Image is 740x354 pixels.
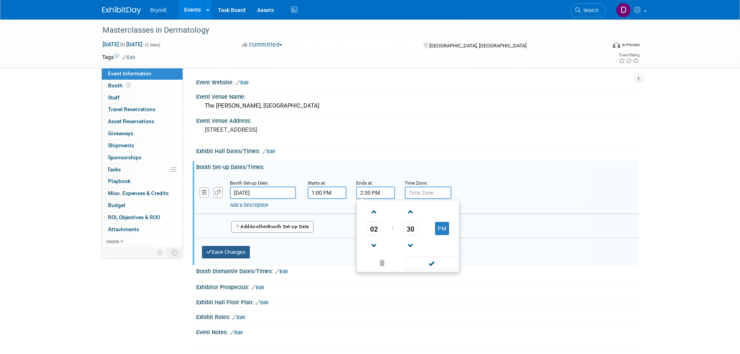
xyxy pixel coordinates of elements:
div: The [PERSON_NAME], [GEOGRAPHIC_DATA] [202,100,632,112]
span: (2 days) [144,42,160,47]
input: Date [230,187,296,199]
button: AddAnotherBooth Set-up Date [231,221,313,233]
span: Pick Minute [403,221,418,235]
small: Starts at: [308,180,326,186]
td: : [390,221,395,235]
span: Tasks [107,166,121,173]
img: Delaney Bryne [616,3,631,17]
a: Increment Minute [403,202,418,221]
a: Add a Description [230,202,268,208]
span: [DATE] [DATE] [102,41,143,48]
a: Edit [232,315,245,320]
div: Event Venue Address: [196,115,638,125]
small: Ends at: [356,180,373,186]
a: Giveaways [102,128,183,140]
span: Attachments [108,226,139,232]
button: PM [435,222,449,235]
span: Travel Reservations [108,106,155,112]
a: Budget [102,200,183,211]
a: Edit [262,149,275,154]
a: Search [570,3,606,17]
span: to [119,41,126,47]
div: In-Person [622,42,640,48]
div: Event Notes: [196,326,638,337]
td: Tags [102,53,135,61]
a: Shipments [102,140,183,152]
a: Event Information [102,68,183,80]
div: Event Rating [618,53,639,57]
a: Clear selection [358,258,406,269]
div: Event Venue Name: [196,91,638,101]
a: Travel Reservations [102,104,183,115]
a: Edit [251,285,264,290]
small: Time Zone: [405,180,428,186]
span: ROI, Objectives & ROO [108,214,160,220]
input: End Time [356,187,395,199]
a: more [102,236,183,248]
pre: [STREET_ADDRESS] [205,126,372,133]
span: Giveaways [108,130,133,136]
td: Personalize Event Tab Strip [153,248,167,258]
small: Booth Set-up Date: [230,180,268,186]
span: Shipments [108,142,134,148]
div: Exhibit Rules: [196,311,638,321]
span: Misc. Expenses & Credits [108,190,169,196]
a: Playbook [102,176,183,187]
span: Event Information [108,70,151,77]
img: Format-Inperson.png [613,42,620,48]
a: Sponsorships [102,152,183,164]
div: Exhibit Hall Floor Plan: [196,296,638,307]
span: [GEOGRAPHIC_DATA], [GEOGRAPHIC_DATA] [429,43,526,49]
span: Search [581,7,599,13]
span: Brymill [150,7,167,13]
a: Edit [236,80,249,85]
div: Exhibit Hall Dates/Times: [196,145,638,155]
span: Playbook [108,178,131,184]
a: Staff [102,92,183,104]
a: Decrement Hour [367,235,381,255]
span: Pick Hour [367,221,381,235]
span: Another [250,224,268,229]
button: Committed [239,41,286,49]
a: Misc. Expenses & Credits [102,188,183,199]
div: Event Website: [196,77,638,87]
a: Asset Reservations [102,116,183,127]
span: Staff [108,94,120,101]
span: Asset Reservations [108,118,154,124]
a: Attachments [102,224,183,235]
input: Start Time [308,187,346,199]
a: Edit [122,55,135,60]
div: Booth Set-up Dates/Times: [196,161,638,171]
a: Tasks [102,164,183,176]
td: Toggle Event Tabs [167,248,183,258]
span: Booth [108,82,132,89]
a: Booth [102,80,183,92]
a: Edit [230,330,243,335]
span: Booth not reserved yet [125,82,132,88]
a: Edit [275,269,288,274]
a: Decrement Minute [403,235,418,255]
div: Exhibitor Prospectus: [196,281,638,291]
div: Event Format [560,40,640,52]
a: Increment Hour [367,202,381,221]
div: Booth Dismantle Dates/Times: [196,265,638,276]
div: Masterclasses in Dermatology [100,23,594,37]
a: Done [405,258,458,269]
span: Budget [108,202,125,208]
span: Sponsorships [108,154,141,160]
span: more [106,238,119,244]
a: Edit [256,300,268,305]
a: ROI, Objectives & ROO [102,212,183,223]
button: Save Changes [202,246,250,258]
img: ExhibitDay [102,7,141,14]
input: Time Zone [405,187,451,199]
